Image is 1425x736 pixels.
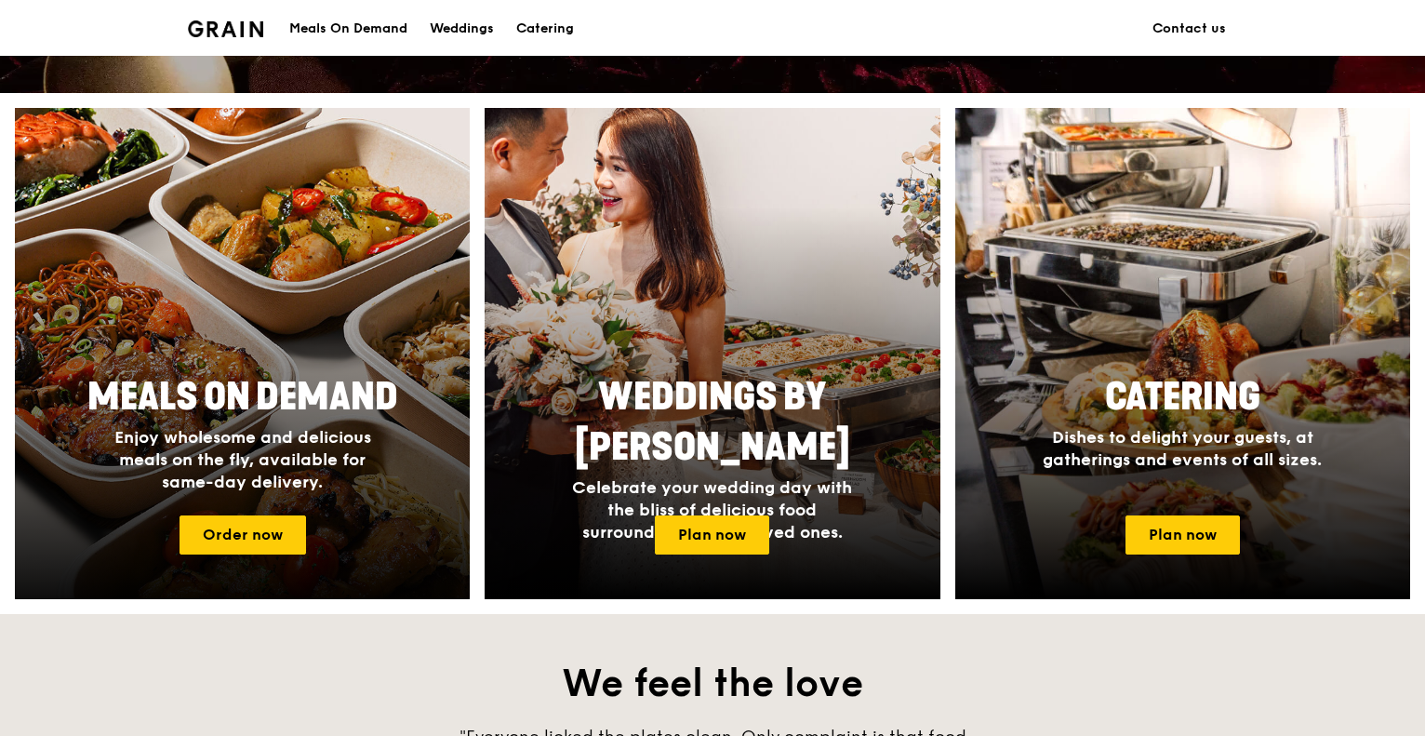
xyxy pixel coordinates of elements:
[1105,375,1260,420] span: Catering
[87,375,398,420] span: Meals On Demand
[15,108,470,599] a: Meals On DemandEnjoy wholesome and delicious meals on the fly, available for same-day delivery.Or...
[485,108,939,599] img: weddings-card.4f3003b8.jpg
[505,1,585,57] a: Catering
[655,515,769,555] a: Plan now
[188,20,263,37] img: Grain
[955,108,1410,599] a: CateringDishes to delight your guests, at gatherings and events of all sizes.Plan now
[430,1,494,57] div: Weddings
[1141,1,1237,57] a: Contact us
[516,1,574,57] div: Catering
[955,108,1410,599] img: catering-card.e1cfaf3e.jpg
[485,108,939,599] a: Weddings by [PERSON_NAME]Celebrate your wedding day with the bliss of delicious food surrounded b...
[114,427,371,492] span: Enjoy wholesome and delicious meals on the fly, available for same-day delivery.
[575,375,850,470] span: Weddings by [PERSON_NAME]
[1043,427,1322,470] span: Dishes to delight your guests, at gatherings and events of all sizes.
[289,1,407,57] div: Meals On Demand
[419,1,505,57] a: Weddings
[180,515,306,555] a: Order now
[572,477,852,542] span: Celebrate your wedding day with the bliss of delicious food surrounded by your loved ones.
[1125,515,1240,555] a: Plan now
